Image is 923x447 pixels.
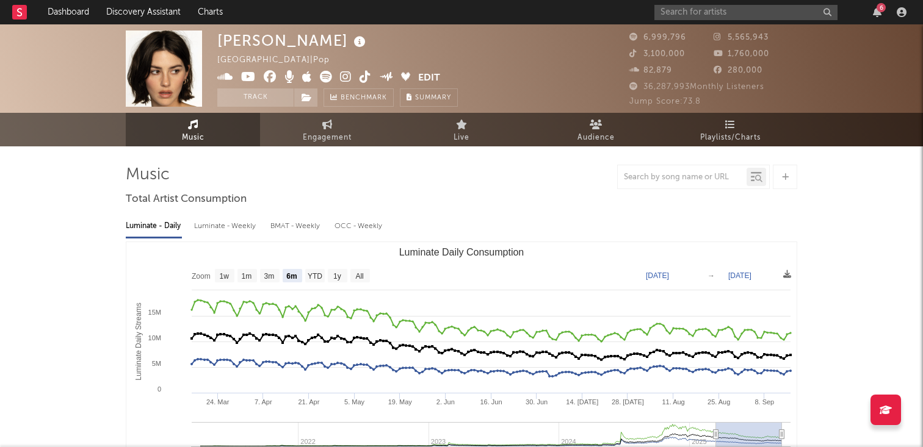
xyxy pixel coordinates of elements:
button: 6 [873,7,881,17]
text: 11. Aug [662,398,684,406]
text: [DATE] [728,271,751,280]
div: Luminate - Daily [126,216,182,237]
span: 3,100,000 [629,50,685,58]
a: Engagement [260,113,394,146]
span: Music [182,131,205,145]
span: Jump Score: 73.8 [629,98,701,105]
a: Playlists/Charts [663,113,797,146]
text: 2. Jun [436,398,455,406]
div: [PERSON_NAME] [217,30,369,51]
div: Luminate - Weekly [194,216,258,237]
span: Playlists/Charts [700,131,761,145]
button: Summary [400,88,458,107]
text: 24. Mar [206,398,230,406]
span: Total Artist Consumption [126,192,247,207]
span: Audience [577,131,615,145]
span: 6,999,796 [629,34,686,41]
span: 5,565,943 [714,34,769,41]
span: 36,287,993 Monthly Listeners [629,83,764,91]
text: YTD [308,272,322,281]
a: Live [394,113,529,146]
text: 25. Aug [708,398,730,406]
button: Edit [418,71,440,86]
text: → [708,271,715,280]
input: Search by song name or URL [618,173,747,182]
a: Music [126,113,260,146]
text: All [355,272,363,281]
span: Engagement [303,131,352,145]
text: 3m [264,272,275,281]
span: Summary [415,95,451,101]
button: Track [217,88,294,107]
span: 1,760,000 [714,50,769,58]
text: 19. May [388,398,413,406]
div: 6 [877,3,886,12]
text: 30. Jun [526,398,548,406]
div: [GEOGRAPHIC_DATA] | Pop [217,53,344,68]
text: 21. Apr [299,398,320,406]
text: Luminate Daily Streams [134,302,143,380]
text: 14. [DATE] [566,398,598,406]
a: Audience [529,113,663,146]
text: 16. Jun [480,398,502,406]
input: Search for artists [654,5,838,20]
text: 7. Apr [255,398,272,406]
text: Zoom [192,272,211,281]
span: 280,000 [714,66,762,74]
text: 8. Sep [755,398,774,406]
text: 1w [220,272,230,281]
text: 5M [152,360,161,367]
text: 5. May [344,398,365,406]
span: Live [454,131,469,145]
text: 0 [157,385,161,393]
span: 82,879 [629,66,672,74]
text: 15M [148,309,161,316]
text: Luminate Daily Consumption [399,247,524,257]
a: Benchmark [324,88,394,107]
text: 10M [148,334,161,342]
span: Benchmark [341,91,387,105]
text: 28. [DATE] [612,398,644,406]
div: OCC - Weekly [335,216,383,237]
text: [DATE] [646,271,669,280]
text: 1y [333,272,341,281]
text: 1m [242,272,252,281]
text: 6m [286,272,297,281]
div: BMAT - Weekly [270,216,322,237]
